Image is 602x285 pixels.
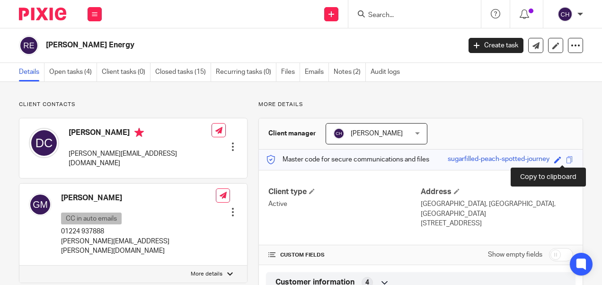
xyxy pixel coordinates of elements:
p: [PERSON_NAME][EMAIL_ADDRESS][DOMAIN_NAME] [69,149,212,169]
a: Emails [305,63,329,81]
p: [PERSON_NAME][EMAIL_ADDRESS][PERSON_NAME][DOMAIN_NAME] [61,237,216,256]
p: Master code for secure communications and files [266,155,429,164]
a: Recurring tasks (0) [216,63,276,81]
a: Notes (2) [334,63,366,81]
img: svg%3E [19,36,39,55]
a: Details [19,63,44,81]
p: Active [268,199,421,209]
img: svg%3E [29,128,59,158]
i: Primary [134,128,144,137]
h3: Client manager [268,129,316,138]
p: More details [191,270,222,278]
p: Client contacts [19,101,248,108]
img: svg%3E [333,128,345,139]
a: Open tasks (4) [49,63,97,81]
a: Closed tasks (15) [155,63,211,81]
input: Search [367,11,452,20]
img: svg%3E [558,7,573,22]
img: Pixie [19,8,66,20]
p: 01224 937888 [61,227,216,236]
h4: Client type [268,187,421,197]
p: [GEOGRAPHIC_DATA], [GEOGRAPHIC_DATA], [GEOGRAPHIC_DATA] [421,199,573,219]
a: Create task [469,38,523,53]
label: Show empty fields [488,250,542,259]
span: [PERSON_NAME] [351,130,403,137]
div: sugarfilled-peach-spotted-journey [448,154,549,165]
a: Audit logs [371,63,405,81]
p: More details [258,101,583,108]
h2: [PERSON_NAME] Energy [46,40,372,50]
h4: Address [421,187,573,197]
p: CC in auto emails [61,213,122,224]
a: Client tasks (0) [102,63,150,81]
a: Files [281,63,300,81]
img: svg%3E [29,193,52,216]
h4: CUSTOM FIELDS [268,251,421,259]
h4: [PERSON_NAME] [61,193,216,203]
p: [STREET_ADDRESS] [421,219,573,228]
h4: [PERSON_NAME] [69,128,212,140]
